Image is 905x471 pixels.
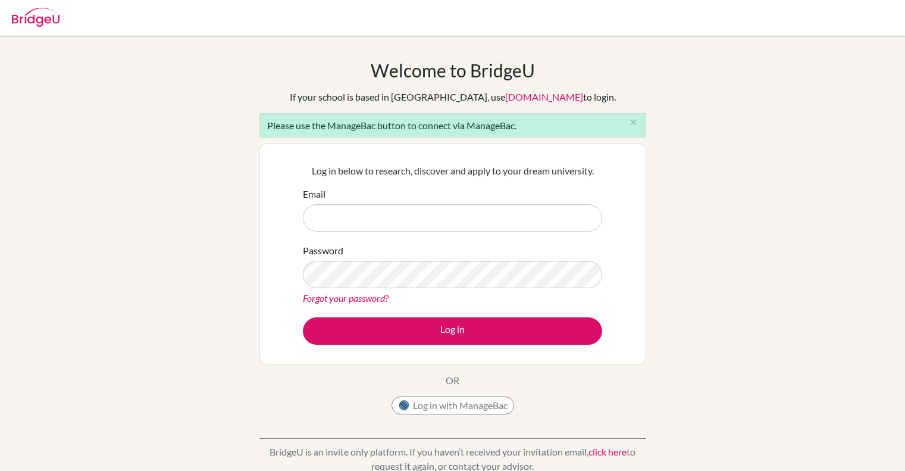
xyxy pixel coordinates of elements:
[303,317,602,345] button: Log in
[12,8,60,27] img: Bridge-U
[588,446,627,457] a: click here
[622,114,646,132] button: Close
[290,90,616,104] div: If your school is based in [GEOGRAPHIC_DATA], use to login.
[303,292,389,304] a: Forgot your password?
[505,91,583,102] a: [DOMAIN_NAME]
[446,373,459,388] p: OR
[303,164,602,178] p: Log in below to research, discover and apply to your dream university.
[259,113,646,138] div: Please use the ManageBac button to connect via ManageBac.
[392,397,514,414] button: Log in with ManageBac
[629,118,638,127] i: close
[371,60,535,81] h1: Welcome to BridgeU
[303,187,325,201] label: Email
[303,244,343,258] label: Password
